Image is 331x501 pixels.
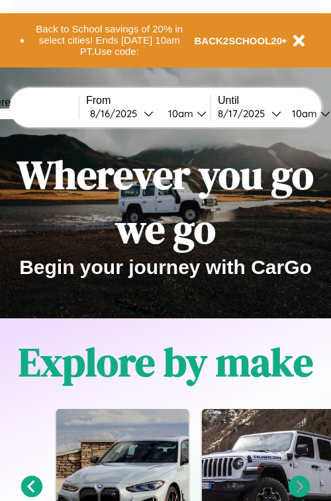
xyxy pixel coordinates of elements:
button: 10am [158,107,211,120]
div: 8 / 17 / 2025 [218,107,271,120]
h1: Explore by make [19,335,313,389]
button: Back to School savings of 20% in select cities! Ends [DATE] 10am PT.Use code: [24,20,195,61]
label: From [86,95,211,107]
div: 8 / 16 / 2025 [90,107,144,120]
div: 10am [162,107,197,120]
div: 10am [285,107,320,120]
b: BACK2SCHOOL20 [195,35,283,46]
button: 8/16/2025 [86,107,158,120]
